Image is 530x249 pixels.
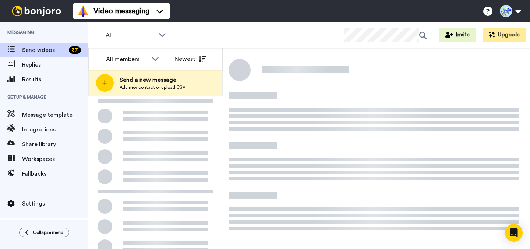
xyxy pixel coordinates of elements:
[106,31,155,40] span: All
[22,140,88,149] span: Share library
[93,6,149,16] span: Video messaging
[22,60,88,69] span: Replies
[22,155,88,164] span: Workspaces
[22,75,88,84] span: Results
[77,5,89,17] img: vm-color.svg
[505,224,523,242] div: Open Intercom Messenger
[120,76,185,84] span: Send a new message
[69,46,81,54] div: 37
[120,84,185,90] span: Add new contact or upload CSV
[22,46,66,55] span: Send videos
[483,28,526,42] button: Upgrade
[33,229,63,235] span: Collapse menu
[22,125,88,134] span: Integrations
[22,111,88,119] span: Message template
[439,28,476,42] button: Invite
[22,199,88,208] span: Settings
[106,55,148,64] div: All members
[19,228,69,237] button: Collapse menu
[9,6,64,16] img: bj-logo-header-white.svg
[22,169,88,178] span: Fallbacks
[169,52,211,66] button: Newest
